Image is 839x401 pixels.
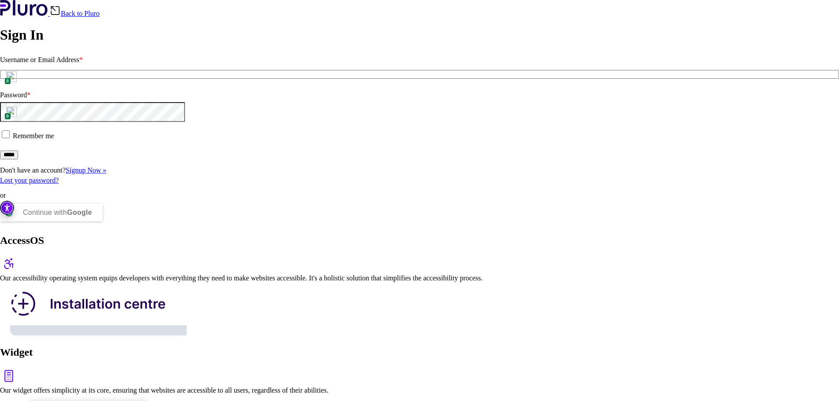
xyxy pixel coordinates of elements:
[6,107,17,117] img: npw-badge-icon.svg
[4,113,11,120] span: 8
[66,166,106,174] a: Signup Now »
[2,130,10,138] input: Remember me
[50,5,61,16] img: Back icon
[67,209,92,216] b: Google
[23,204,92,221] div: Continue with
[50,10,100,17] a: Back to Pluro
[4,77,11,85] span: 8
[6,71,17,82] img: npw-badge-icon.svg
